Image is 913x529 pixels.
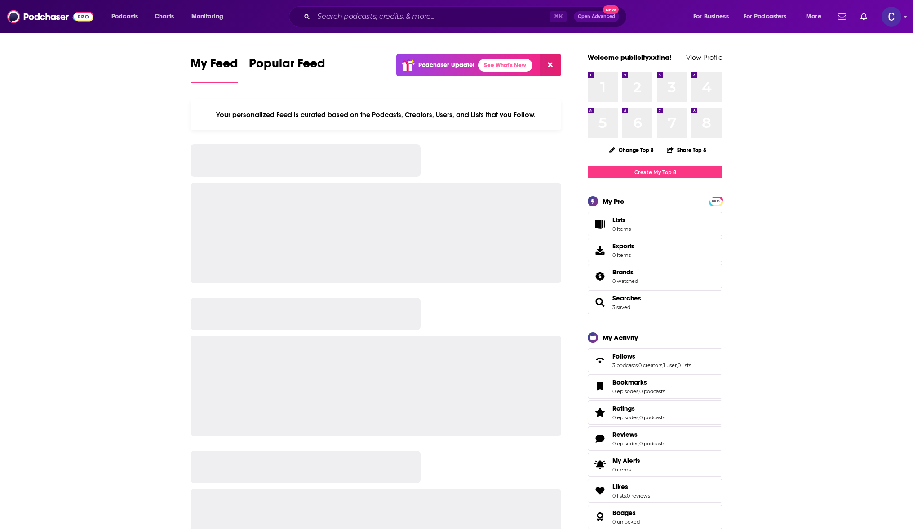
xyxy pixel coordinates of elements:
[639,440,665,447] a: 0 podcasts
[588,374,722,399] span: Bookmarks
[738,9,800,24] button: open menu
[591,458,609,471] span: My Alerts
[638,362,638,368] span: ,
[612,242,634,250] span: Exports
[710,198,721,205] span: PRO
[612,404,635,412] span: Ratings
[550,11,567,22] span: ⌘ K
[612,294,641,302] a: Searches
[678,362,691,368] a: 0 lists
[627,493,650,499] a: 0 reviews
[588,426,722,451] span: Reviews
[588,453,722,477] a: My Alerts
[588,400,722,425] span: Ratings
[588,479,722,503] span: Likes
[626,493,627,499] span: ,
[185,9,235,24] button: open menu
[603,5,619,14] span: New
[686,53,722,62] a: View Profile
[588,238,722,262] a: Exports
[857,9,871,24] a: Show notifications dropdown
[612,509,636,517] span: Badges
[588,348,722,372] span: Follows
[591,244,609,256] span: Exports
[155,10,174,23] span: Charts
[603,333,638,342] div: My Activity
[591,511,609,523] a: Badges
[612,252,634,258] span: 0 items
[478,59,532,72] a: See What's New
[591,218,609,230] span: Lists
[7,8,93,25] img: Podchaser - Follow, Share and Rate Podcasts
[588,505,722,529] span: Badges
[612,378,665,386] a: Bookmarks
[612,519,640,525] a: 0 unlocked
[677,362,678,368] span: ,
[588,212,722,236] a: Lists
[578,14,615,19] span: Open Advanced
[588,290,722,314] span: Searches
[612,430,638,439] span: Reviews
[612,404,665,412] a: Ratings
[591,296,609,309] a: Searches
[591,380,609,393] a: Bookmarks
[418,61,474,69] p: Podchaser Update!
[612,378,647,386] span: Bookmarks
[882,7,901,27] button: Show profile menu
[105,9,150,24] button: open menu
[612,216,631,224] span: Lists
[666,141,707,159] button: Share Top 8
[800,9,833,24] button: open menu
[612,216,625,224] span: Lists
[249,56,325,76] span: Popular Feed
[687,9,740,24] button: open menu
[588,166,722,178] a: Create My Top 8
[882,7,901,27] img: User Profile
[612,493,626,499] a: 0 lists
[149,9,179,24] a: Charts
[806,10,821,23] span: More
[612,440,638,447] a: 0 episodes
[612,466,640,473] span: 0 items
[603,144,659,156] button: Change Top 8
[882,7,901,27] span: Logged in as publicityxxtina
[663,362,677,368] a: 1 user
[612,483,650,491] a: Likes
[612,352,691,360] a: Follows
[191,56,238,83] a: My Feed
[744,10,787,23] span: For Podcasters
[612,278,638,284] a: 0 watched
[662,362,663,368] span: ,
[612,362,638,368] a: 3 podcasts
[191,56,238,76] span: My Feed
[638,414,639,421] span: ,
[693,10,729,23] span: For Business
[612,268,638,276] a: Brands
[612,483,628,491] span: Likes
[612,509,640,517] a: Badges
[638,388,639,395] span: ,
[297,6,635,27] div: Search podcasts, credits, & more...
[588,53,672,62] a: Welcome publicityxxtina!
[249,56,325,83] a: Popular Feed
[574,11,619,22] button: Open AdvancedNew
[111,10,138,23] span: Podcasts
[612,457,640,465] span: My Alerts
[638,362,662,368] a: 0 creators
[603,197,625,206] div: My Pro
[834,9,850,24] a: Show notifications dropdown
[588,264,722,288] span: Brands
[612,388,638,395] a: 0 episodes
[191,10,223,23] span: Monitoring
[639,388,665,395] a: 0 podcasts
[612,352,635,360] span: Follows
[591,432,609,445] a: Reviews
[710,197,721,204] a: PRO
[612,414,638,421] a: 0 episodes
[612,304,630,310] a: 3 saved
[612,226,631,232] span: 0 items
